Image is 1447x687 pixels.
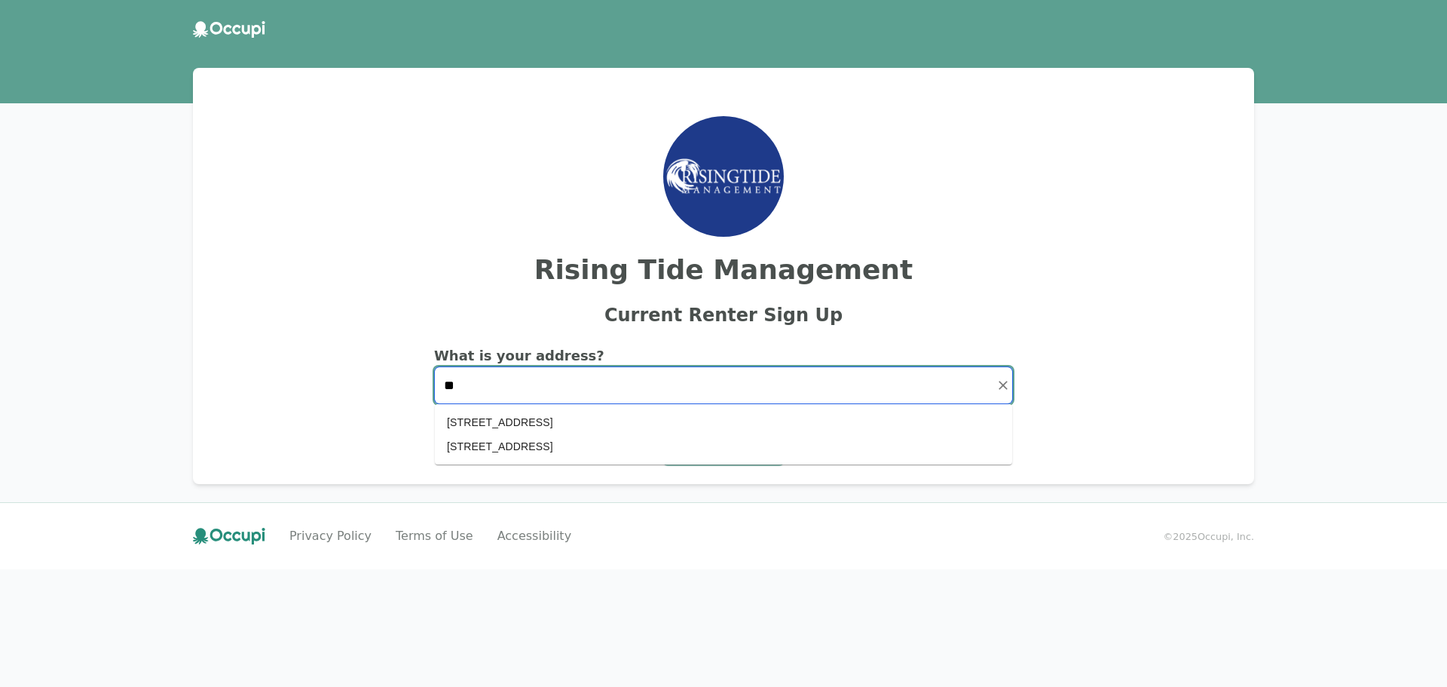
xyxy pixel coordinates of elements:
a: Terms of Use [396,527,473,545]
h2: Current Renter Sign Up [211,303,1236,327]
li: [STREET_ADDRESS] [435,434,1012,459]
button: Clear [993,375,1014,396]
li: [STREET_ADDRESS] [435,410,1012,434]
img: Rising Tide Homes [663,154,784,198]
input: Start typing... [435,367,1012,403]
h2: Rising Tide Management [211,255,1236,285]
a: Accessibility [497,527,571,545]
a: Privacy Policy [289,527,372,545]
small: © 2025 Occupi, Inc. [1164,529,1254,544]
h2: What is your address? [434,345,1013,367]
